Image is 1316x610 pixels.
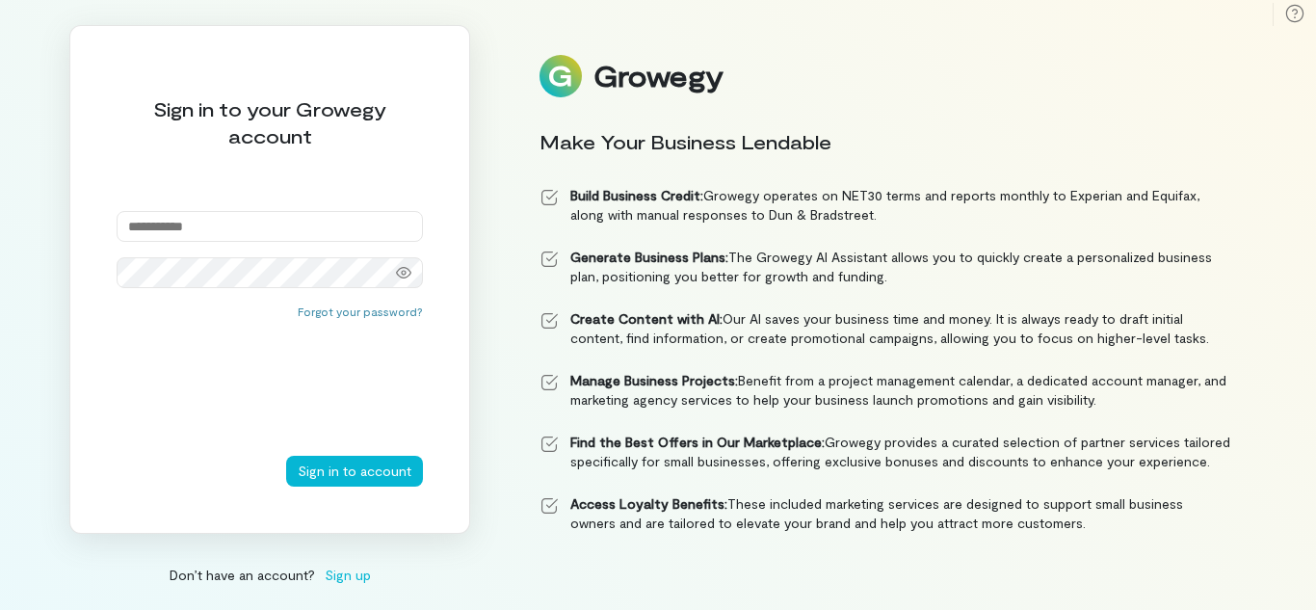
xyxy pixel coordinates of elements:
[540,433,1231,471] li: Growegy provides a curated selection of partner services tailored specifically for small business...
[540,371,1231,410] li: Benefit from a project management calendar, a dedicated account manager, and marketing agency ser...
[286,456,423,487] button: Sign in to account
[570,434,825,450] strong: Find the Best Offers in Our Marketplace:
[570,495,727,512] strong: Access Loyalty Benefits:
[570,187,703,203] strong: Build Business Credit:
[593,60,723,93] div: Growegy
[570,372,738,388] strong: Manage Business Projects:
[540,309,1231,348] li: Our AI saves your business time and money. It is always ready to draft initial content, find info...
[325,565,371,585] span: Sign up
[540,494,1231,533] li: These included marketing services are designed to support small business owners and are tailored ...
[570,310,723,327] strong: Create Content with AI:
[570,249,728,265] strong: Generate Business Plans:
[117,95,423,149] div: Sign in to your Growegy account
[540,55,582,97] img: Logo
[69,565,470,585] div: Don’t have an account?
[540,248,1231,286] li: The Growegy AI Assistant allows you to quickly create a personalized business plan, positioning y...
[540,128,1231,155] div: Make Your Business Lendable
[298,304,423,319] button: Forgot your password?
[540,186,1231,225] li: Growegy operates on NET30 terms and reports monthly to Experian and Equifax, along with manual re...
